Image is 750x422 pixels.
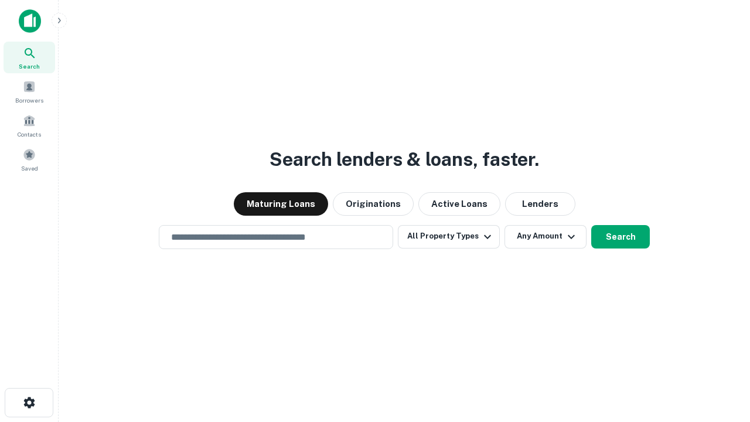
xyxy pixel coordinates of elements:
[505,192,575,216] button: Lenders
[21,164,38,173] span: Saved
[270,145,539,173] h3: Search lenders & loans, faster.
[234,192,328,216] button: Maturing Loans
[4,110,55,141] a: Contacts
[19,9,41,33] img: capitalize-icon.png
[691,328,750,384] iframe: Chat Widget
[504,225,587,249] button: Any Amount
[4,42,55,73] a: Search
[4,76,55,107] a: Borrowers
[418,192,500,216] button: Active Loans
[19,62,40,71] span: Search
[18,130,41,139] span: Contacts
[333,192,414,216] button: Originations
[398,225,500,249] button: All Property Types
[4,144,55,175] a: Saved
[15,96,43,105] span: Borrowers
[591,225,650,249] button: Search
